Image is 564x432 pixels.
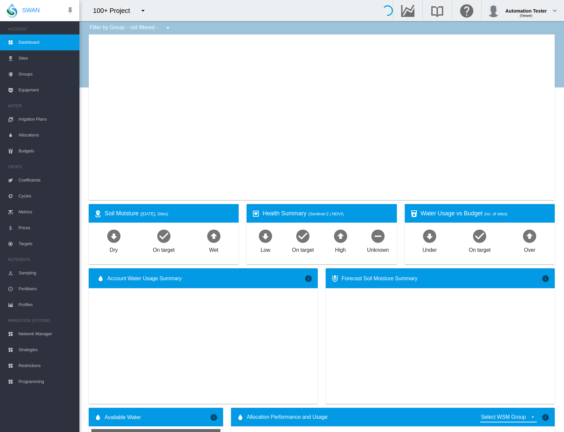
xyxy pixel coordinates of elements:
[19,342,74,358] span: Strategies
[19,34,74,50] span: Dashboard
[110,244,118,254] div: Dry
[429,7,445,15] md-icon: Search the knowledge base
[210,413,218,421] md-icon: icon-information
[422,228,438,244] md-icon: icon-arrow-down-bold-circle
[541,275,549,283] md-icon: icon-information
[19,143,74,159] span: Budgets
[258,228,273,244] md-icon: icon-arrow-down-bold-circle
[524,244,535,254] div: Over
[421,209,549,218] div: Water Usage vs Budget
[400,7,416,15] md-icon: Go to the Data Hub
[308,211,344,216] span: (Sentinel-2 | NDVI)
[487,4,500,17] img: profile.jpg
[8,24,74,34] span: ACCOUNT
[236,413,244,421] md-icon: icon-water
[262,209,391,218] div: Health Summary
[153,244,175,254] div: On target
[8,162,74,172] span: CROPS
[139,7,147,15] md-icon: icon-menu-down
[342,275,541,282] div: Forecast Soil Moisture Summary
[333,228,349,244] md-icon: icon-arrow-up-bold-circle
[19,358,74,374] span: Restrictions
[247,413,328,421] span: Allocation Performance and Usage
[484,211,507,216] span: (no. of sites)
[19,297,74,313] span: Profiles
[140,211,168,216] span: ([DATE], Sites)
[94,413,102,421] md-icon: icon-water
[19,188,74,204] span: Cycles
[19,50,74,66] span: Sites
[66,7,74,15] md-icon: icon-pin
[19,66,74,82] span: Groups
[85,21,176,34] div: Filter by Group: - not filtered -
[252,210,260,218] md-icon: icon-heart-box-outline
[305,275,312,283] md-icon: icon-information
[19,326,74,342] span: Network Manager
[19,281,74,297] span: Fertilisers
[260,244,270,254] div: Low
[19,374,74,390] span: Programming
[209,244,218,254] div: Wet
[522,228,538,244] md-icon: icon-arrow-up-bold-circle
[106,228,122,244] md-icon: icon-arrow-down-bold-circle
[19,204,74,220] span: Metrics
[551,7,559,15] md-icon: icon-chevron-down
[8,315,74,326] span: IRRIGATION SYSTEMS
[164,24,172,32] md-icon: icon-menu-down
[410,210,418,218] md-icon: icon-cup-water
[295,228,311,244] md-icon: icon-checkbox-marked-circle
[156,228,172,244] md-icon: icon-checkbox-marked-circle
[19,172,74,188] span: Coefficients
[292,244,314,254] div: On target
[93,6,136,15] div: 100+ Project
[469,244,491,254] div: On target
[19,82,74,98] span: Equipment
[335,244,346,254] div: High
[541,413,549,421] md-icon: icon-information
[94,210,102,218] md-icon: icon-map-marker-radius
[136,4,150,17] button: icon-menu-down
[367,244,389,254] div: Unknown
[505,5,547,12] div: Automation Tester
[459,7,475,15] md-icon: Click here for help
[22,6,40,15] span: SWAN
[19,265,74,281] span: Sampling
[105,209,233,218] div: Soil Moisture
[19,127,74,143] span: Allocations
[19,111,74,127] span: Irrigation Plans
[331,275,339,283] md-icon: icon-thermometer-lines
[8,101,74,111] span: WATER
[423,244,437,254] div: Under
[520,14,532,18] span: (Viewer)
[97,275,105,283] md-icon: icon-water
[19,236,74,252] span: Targets
[480,412,537,422] md-select: {{'ALLOCATION.SELECT_GROUP' | i18next}}
[107,275,305,282] span: Account Water Usage Summary
[8,254,74,265] span: NUTRIENTS
[206,228,222,244] md-icon: icon-arrow-up-bold-circle
[19,220,74,236] span: Prices
[161,21,174,34] button: icon-menu-down
[370,228,386,244] md-icon: icon-minus-circle
[472,228,488,244] md-icon: icon-checkbox-marked-circle
[105,414,141,421] span: Available Water
[7,4,17,18] img: SWAN-Landscape-Logo-Colour-drop.png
